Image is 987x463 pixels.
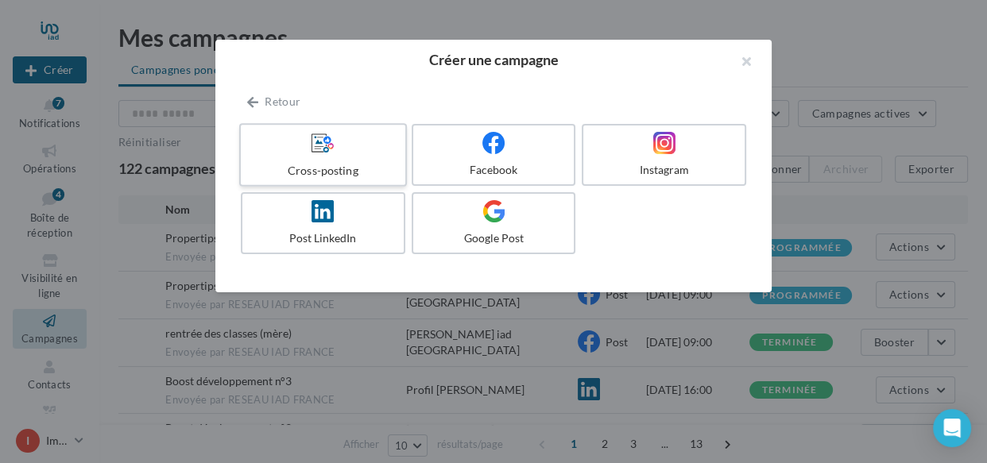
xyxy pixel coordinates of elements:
div: Facebook [420,162,568,178]
h2: Créer une campagne [241,52,746,67]
button: Retour [241,92,307,111]
div: Open Intercom Messenger [933,409,971,447]
div: Instagram [590,162,738,178]
div: Google Post [420,230,568,246]
div: Cross-posting [247,162,398,178]
div: Post LinkedIn [249,230,397,246]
